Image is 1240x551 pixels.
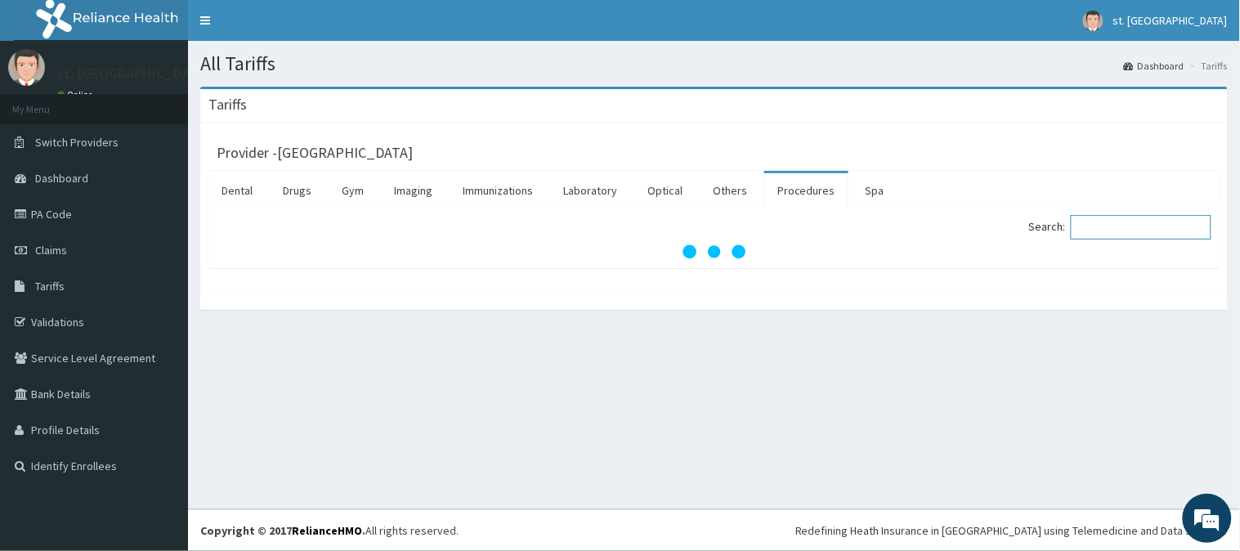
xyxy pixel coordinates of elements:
a: Imaging [381,173,445,208]
a: Dental [208,173,266,208]
textarea: Type your message and hit 'Enter' [8,373,311,430]
img: d_794563401_company_1708531726252_794563401 [30,82,66,123]
strong: Copyright © 2017 . [200,523,365,538]
a: Dashboard [1124,59,1184,73]
span: Switch Providers [35,135,119,150]
p: st. [GEOGRAPHIC_DATA] [57,66,212,81]
input: Search: [1071,215,1211,240]
a: Laboratory [550,173,630,208]
div: Redefining Heath Insurance in [GEOGRAPHIC_DATA] using Telemedicine and Data Science! [795,522,1228,539]
a: Immunizations [450,173,546,208]
span: st. [GEOGRAPHIC_DATA] [1113,13,1228,28]
h3: Tariffs [208,97,247,112]
li: Tariffs [1186,59,1228,73]
img: User Image [1083,11,1103,31]
span: We're online! [95,169,226,334]
a: Spa [853,173,898,208]
h1: All Tariffs [200,53,1228,74]
label: Search: [1029,215,1211,240]
footer: All rights reserved. [188,509,1240,551]
a: Others [700,173,760,208]
div: Chat with us now [85,92,275,113]
a: Online [57,89,96,101]
a: Gym [329,173,377,208]
h3: Provider - [GEOGRAPHIC_DATA] [217,146,413,160]
span: Dashboard [35,171,88,186]
span: Claims [35,243,67,258]
a: RelianceHMO [292,523,362,538]
a: Optical [634,173,696,208]
a: Procedures [764,173,848,208]
span: Tariffs [35,279,65,293]
div: Minimize live chat window [268,8,307,47]
img: User Image [8,49,45,86]
a: Drugs [270,173,325,208]
svg: audio-loading [682,219,747,284]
